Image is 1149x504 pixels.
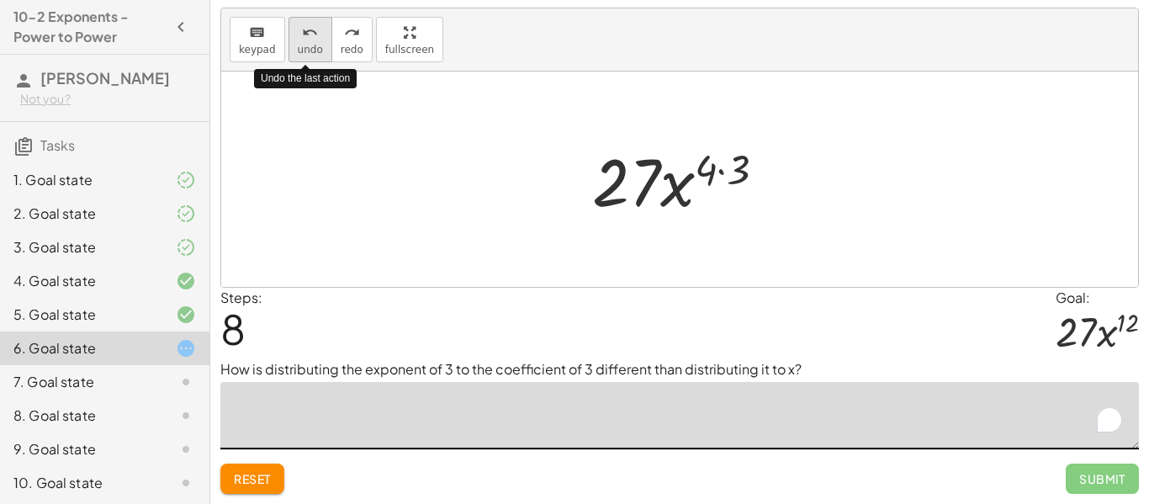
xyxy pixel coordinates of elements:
i: Task not started. [176,439,196,459]
div: Goal: [1056,288,1139,308]
button: redoredo [331,17,373,62]
div: 3. Goal state [13,237,149,257]
div: 5. Goal state [13,305,149,325]
div: 4. Goal state [13,271,149,291]
i: Task finished and correct. [176,271,196,291]
span: undo [298,44,323,56]
h4: 10-2 Exponents - Power to Power [13,7,166,47]
button: fullscreen [376,17,443,62]
i: Task not started. [176,372,196,392]
p: How is distributing the exponent of 3 to the coefficient of 3 different than distributing it to x? [220,359,1139,379]
i: Task not started. [176,406,196,426]
div: 9. Goal state [13,439,149,459]
div: 10. Goal state [13,473,149,493]
span: Tasks [40,136,75,154]
span: [PERSON_NAME] [40,68,170,88]
div: Undo the last action [254,69,357,88]
i: keyboard [249,23,265,43]
span: fullscreen [385,44,434,56]
div: 7. Goal state [13,372,149,392]
i: Task finished and correct. [176,305,196,325]
span: keypad [239,44,276,56]
button: keyboardkeypad [230,17,285,62]
div: 8. Goal state [13,406,149,426]
span: redo [341,44,363,56]
i: Task finished and part of it marked as correct. [176,204,196,224]
i: Task not started. [176,473,196,493]
div: 6. Goal state [13,338,149,358]
i: Task started. [176,338,196,358]
button: undoundo [289,17,332,62]
div: 2. Goal state [13,204,149,224]
div: Not you? [20,91,196,108]
button: Reset [220,464,284,494]
span: Reset [234,471,271,486]
label: Steps: [220,289,262,306]
i: Task finished and part of it marked as correct. [176,170,196,190]
span: 8 [220,303,246,354]
textarea: To enrich screen reader interactions, please activate Accessibility in Grammarly extension settings [220,382,1139,449]
div: 1. Goal state [13,170,149,190]
i: Task finished and part of it marked as correct. [176,237,196,257]
i: redo [344,23,360,43]
i: undo [302,23,318,43]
